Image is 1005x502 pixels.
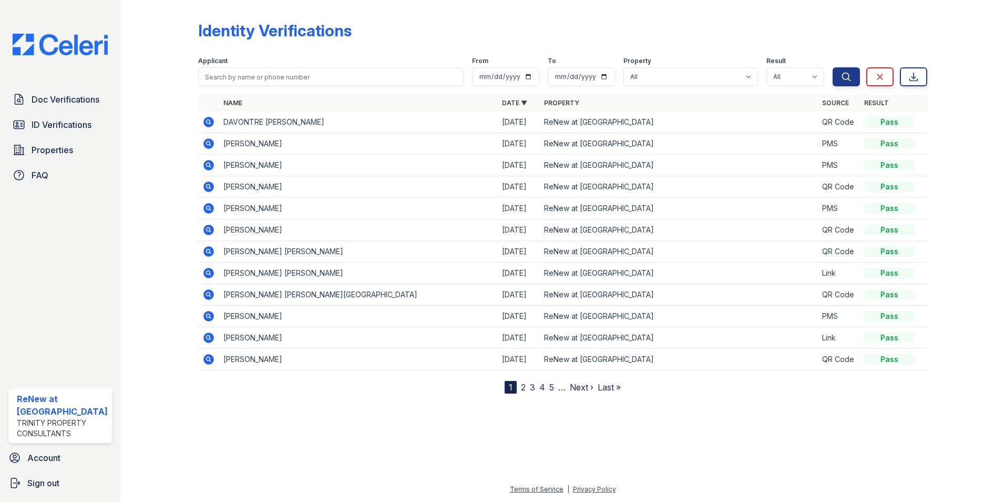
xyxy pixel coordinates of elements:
td: [DATE] [498,198,540,219]
td: ReNew at [GEOGRAPHIC_DATA] [540,155,818,176]
div: | [567,485,569,493]
label: Property [623,57,651,65]
div: Trinity Property Consultants [17,418,108,439]
td: QR Code [818,284,860,306]
td: [PERSON_NAME] [219,349,498,370]
label: Result [766,57,786,65]
td: ReNew at [GEOGRAPHIC_DATA] [540,219,818,241]
td: ReNew at [GEOGRAPHIC_DATA] [540,176,818,198]
td: [DATE] [498,241,540,263]
td: QR Code [818,112,860,133]
td: [DATE] [498,112,540,133]
td: [PERSON_NAME] [PERSON_NAME] [219,241,498,263]
td: DAVONTRE [PERSON_NAME] [219,112,498,133]
div: Pass [864,354,915,365]
td: ReNew at [GEOGRAPHIC_DATA] [540,349,818,370]
div: Pass [864,268,915,278]
td: PMS [818,133,860,155]
div: Identity Verifications [198,21,352,40]
a: Properties [8,139,112,160]
a: Result [864,99,889,107]
td: [PERSON_NAME] [219,219,498,241]
td: [DATE] [498,349,540,370]
span: Doc Verifications [32,93,99,106]
td: QR Code [818,241,860,263]
a: ID Verifications [8,114,112,135]
td: [PERSON_NAME] [219,155,498,176]
td: [PERSON_NAME] [219,133,498,155]
div: ReNew at [GEOGRAPHIC_DATA] [17,393,108,418]
a: 5 [549,382,554,393]
td: Link [818,327,860,349]
td: [DATE] [498,155,540,176]
td: [PERSON_NAME] [219,306,498,327]
div: Pass [864,246,915,257]
div: Pass [864,117,915,127]
a: Terms of Service [510,485,563,493]
td: ReNew at [GEOGRAPHIC_DATA] [540,327,818,349]
label: To [548,57,556,65]
a: Name [223,99,242,107]
td: ReNew at [GEOGRAPHIC_DATA] [540,198,818,219]
div: Pass [864,333,915,343]
td: QR Code [818,219,860,241]
td: [PERSON_NAME] [PERSON_NAME] [219,263,498,284]
input: Search by name or phone number [198,67,464,86]
td: [DATE] [498,284,540,306]
td: ReNew at [GEOGRAPHIC_DATA] [540,112,818,133]
a: Sign out [4,473,116,494]
td: [DATE] [498,176,540,198]
td: PMS [818,198,860,219]
td: [DATE] [498,219,540,241]
td: [DATE] [498,133,540,155]
label: From [472,57,488,65]
div: Pass [864,138,915,149]
a: Last » [598,382,621,393]
a: Source [822,99,849,107]
div: Pass [864,182,915,192]
td: QR Code [818,176,860,198]
td: Link [818,263,860,284]
td: ReNew at [GEOGRAPHIC_DATA] [540,284,818,306]
a: Date ▼ [502,99,527,107]
td: PMS [818,155,860,176]
a: FAQ [8,165,112,186]
div: Pass [864,311,915,322]
td: ReNew at [GEOGRAPHIC_DATA] [540,133,818,155]
td: [PERSON_NAME] [219,327,498,349]
a: 3 [530,382,535,393]
a: Doc Verifications [8,89,112,110]
td: ReNew at [GEOGRAPHIC_DATA] [540,306,818,327]
div: Pass [864,203,915,214]
a: 2 [521,382,526,393]
span: ID Verifications [32,118,91,131]
a: Property [544,99,579,107]
span: FAQ [32,169,48,182]
div: Pass [864,160,915,170]
a: Next › [570,382,593,393]
span: Properties [32,144,73,156]
td: QR Code [818,349,860,370]
td: PMS [818,306,860,327]
td: ReNew at [GEOGRAPHIC_DATA] [540,241,818,263]
td: [DATE] [498,306,540,327]
td: ReNew at [GEOGRAPHIC_DATA] [540,263,818,284]
a: 4 [539,382,545,393]
a: Account [4,447,116,468]
td: [DATE] [498,327,540,349]
span: Sign out [27,477,59,489]
label: Applicant [198,57,228,65]
div: Pass [864,225,915,235]
div: 1 [505,381,517,394]
td: [PERSON_NAME] [PERSON_NAME][GEOGRAPHIC_DATA] [219,284,498,306]
a: Privacy Policy [573,485,616,493]
div: Pass [864,289,915,300]
td: [DATE] [498,263,540,284]
span: Account [27,451,60,464]
td: [PERSON_NAME] [219,198,498,219]
img: CE_Logo_Blue-a8612792a0a2168367f1c8372b55b34899dd931a85d93a1a3d3e32e68fde9ad4.png [4,34,116,55]
span: … [558,381,566,394]
td: [PERSON_NAME] [219,176,498,198]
